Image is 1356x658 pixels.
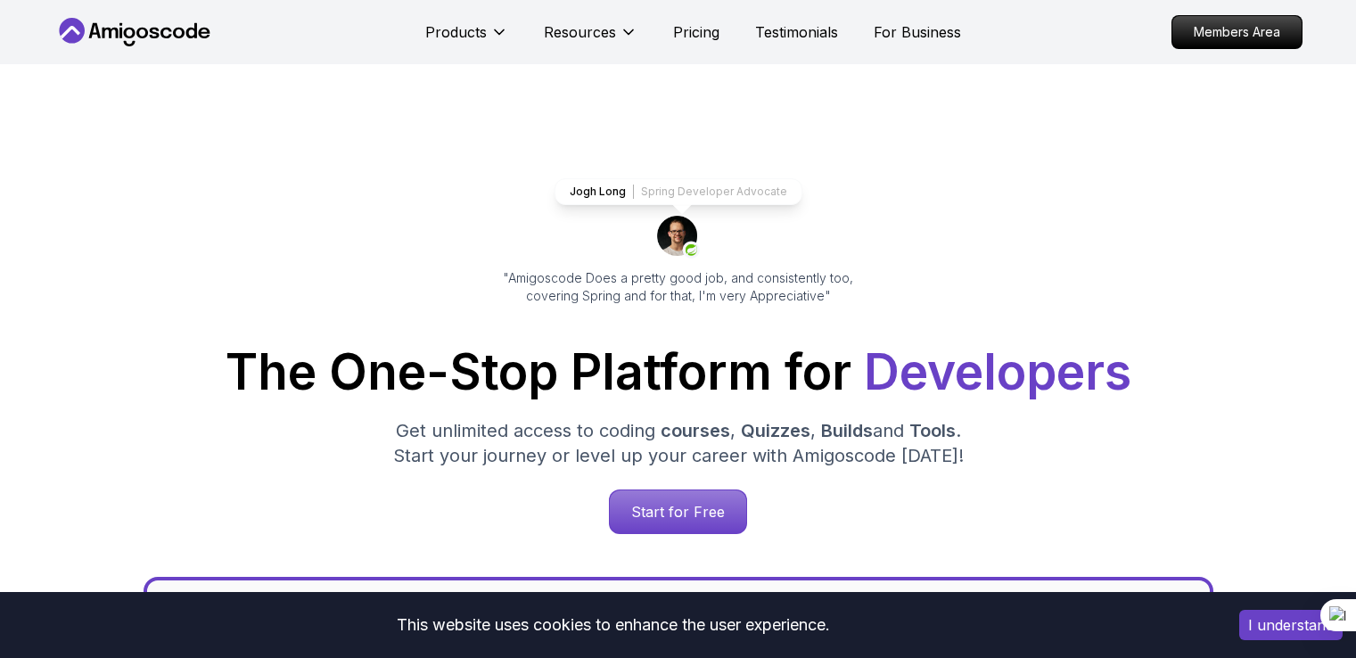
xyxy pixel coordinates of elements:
[544,21,616,43] p: Resources
[821,420,873,441] span: Builds
[479,269,878,305] p: "Amigoscode Does a pretty good job, and consistently too, covering Spring and for that, I'm very ...
[1171,15,1303,49] a: Members Area
[13,605,1212,645] div: This website uses cookies to enhance the user experience.
[874,21,961,43] a: For Business
[1239,610,1343,640] button: Accept cookies
[1172,16,1302,48] p: Members Area
[379,418,978,468] p: Get unlimited access to coding , , and . Start your journey or level up your career with Amigosco...
[570,185,626,199] p: Jogh Long
[610,490,746,533] p: Start for Free
[909,420,956,441] span: Tools
[425,21,487,43] p: Products
[657,216,700,259] img: josh long
[864,342,1131,401] span: Developers
[755,21,838,43] a: Testimonials
[641,185,787,199] p: Spring Developer Advocate
[609,489,747,534] a: Start for Free
[69,348,1288,397] h1: The One-Stop Platform for
[741,420,810,441] span: Quizzes
[544,21,637,57] button: Resources
[673,21,719,43] a: Pricing
[425,21,508,57] button: Products
[661,420,730,441] span: courses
